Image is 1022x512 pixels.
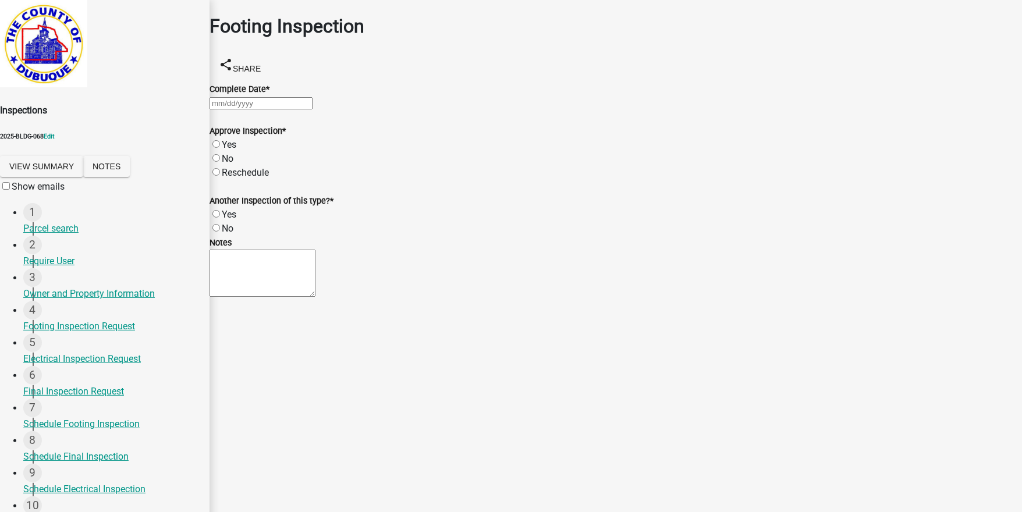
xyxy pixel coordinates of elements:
div: Schedule Electrical Inspection [23,482,200,496]
div: 2 [23,236,42,254]
wm-modal-confirm: Edit Application Number [44,133,55,140]
div: Final Inspection Request [23,385,200,399]
div: 9 [23,464,42,482]
div: Footing Inspection Request [23,319,200,333]
label: No [222,153,233,164]
label: Yes [222,209,236,220]
i: share [219,57,233,71]
div: Parcel search [23,222,200,236]
div: 3 [23,268,42,287]
label: Reschedule [222,167,269,178]
input: mm/dd/yyyy [210,97,313,109]
label: Yes [222,139,236,150]
wm-modal-confirm: Notes [83,162,130,173]
div: Schedule Final Inspection [23,450,200,464]
label: Approve Inspection [210,126,286,136]
div: Schedule Footing Inspection [23,417,200,431]
a: Edit [44,133,55,140]
div: 6 [23,366,42,385]
div: 5 [23,333,42,352]
h1: Footing Inspection [210,12,1022,40]
div: 1 [23,203,42,222]
label: Another Inspection of this type? [210,196,333,206]
label: No [222,223,233,234]
button: shareShare [210,53,270,79]
span: Share [233,63,261,73]
div: 4 [23,301,42,319]
button: Notes [83,156,130,177]
label: Notes [210,238,232,248]
div: 8 [23,431,42,450]
div: Owner and Property Information [23,287,200,301]
label: Complete Date [210,84,269,94]
div: Require User [23,254,200,268]
div: Electrical Inspection Request [23,352,200,366]
div: 7 [23,399,42,417]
